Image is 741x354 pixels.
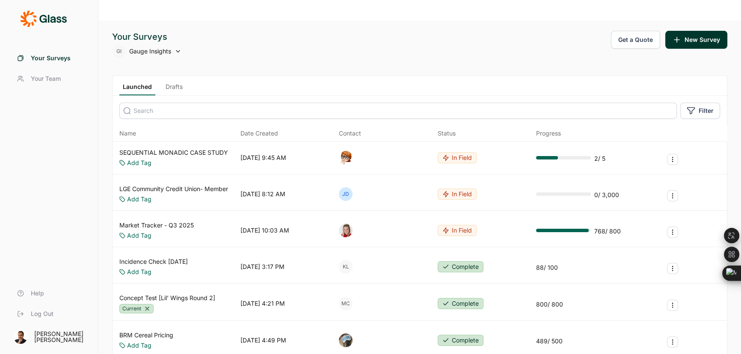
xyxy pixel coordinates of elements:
div: 800 / 800 [536,300,563,309]
a: BRM Cereal Pricing [119,331,173,339]
div: [DATE] 3:17 PM [240,263,285,271]
button: Complete [438,261,483,272]
div: JD [339,187,353,201]
a: Add Tag [127,268,151,276]
div: [DATE] 8:12 AM [240,190,285,198]
div: [DATE] 10:03 AM [240,226,289,235]
input: Search [119,103,677,119]
a: Add Tag [127,159,151,167]
div: KL [339,260,353,274]
span: Date Created [240,129,278,138]
button: Complete [438,335,483,346]
img: xuxf4ugoqyvqjdx4ebsr.png [339,224,353,237]
div: 0 / 3,000 [594,191,619,199]
span: Your Surveys [31,54,71,62]
button: Complete [438,298,483,309]
a: Incidence Check [DATE] [119,257,188,266]
span: Your Team [31,74,61,83]
div: Status [438,129,456,138]
div: 88 / 100 [536,263,558,272]
div: [DATE] 4:49 PM [240,336,286,345]
div: 489 / 500 [536,337,563,345]
div: MC [339,297,353,310]
button: Get a Quote [611,31,660,49]
a: Add Tag [127,231,151,240]
div: [DATE] 4:21 PM [240,299,285,308]
img: ocn8z7iqvmiiaveqkfqd.png [339,333,353,347]
a: SEQUENTIAL MONADIC CASE STUDY [119,148,228,157]
div: Progress [536,129,561,138]
a: Drafts [162,83,186,95]
button: Survey Actions [667,190,678,201]
button: In Field [438,152,477,163]
button: Survey Actions [667,227,678,238]
span: Filter [699,106,714,115]
span: Name [119,129,136,138]
div: 2 / 5 [594,154,605,163]
button: Survey Actions [667,300,678,311]
a: LGE Community Credit Union- Member [119,185,228,193]
button: Filter [680,103,720,119]
a: Add Tag [127,195,151,204]
button: Survey Actions [667,263,678,274]
img: o7kyh2p2njg4amft5nuk.png [339,151,353,165]
span: Log Out [31,310,53,318]
span: Help [31,289,44,298]
button: In Field [438,225,477,236]
button: Survey Actions [667,336,678,348]
div: 768 / 800 [594,227,621,236]
button: New Survey [665,31,727,49]
span: Gauge Insights [129,47,171,56]
a: Market Tracker - Q3 2025 [119,221,194,230]
div: Your Surveys [112,31,181,43]
button: In Field [438,189,477,200]
div: Contact [339,129,361,138]
div: GI [112,44,126,58]
div: Current [119,304,154,313]
a: Launched [119,83,155,95]
button: Survey Actions [667,154,678,165]
a: Add Tag [127,341,151,350]
div: [PERSON_NAME] [PERSON_NAME] [34,331,88,343]
img: amg06m4ozjtcyqqhuw5b.png [14,330,27,344]
a: Concept Test [Lil' Wings Round 2] [119,294,215,302]
div: [DATE] 9:45 AM [240,153,286,162]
